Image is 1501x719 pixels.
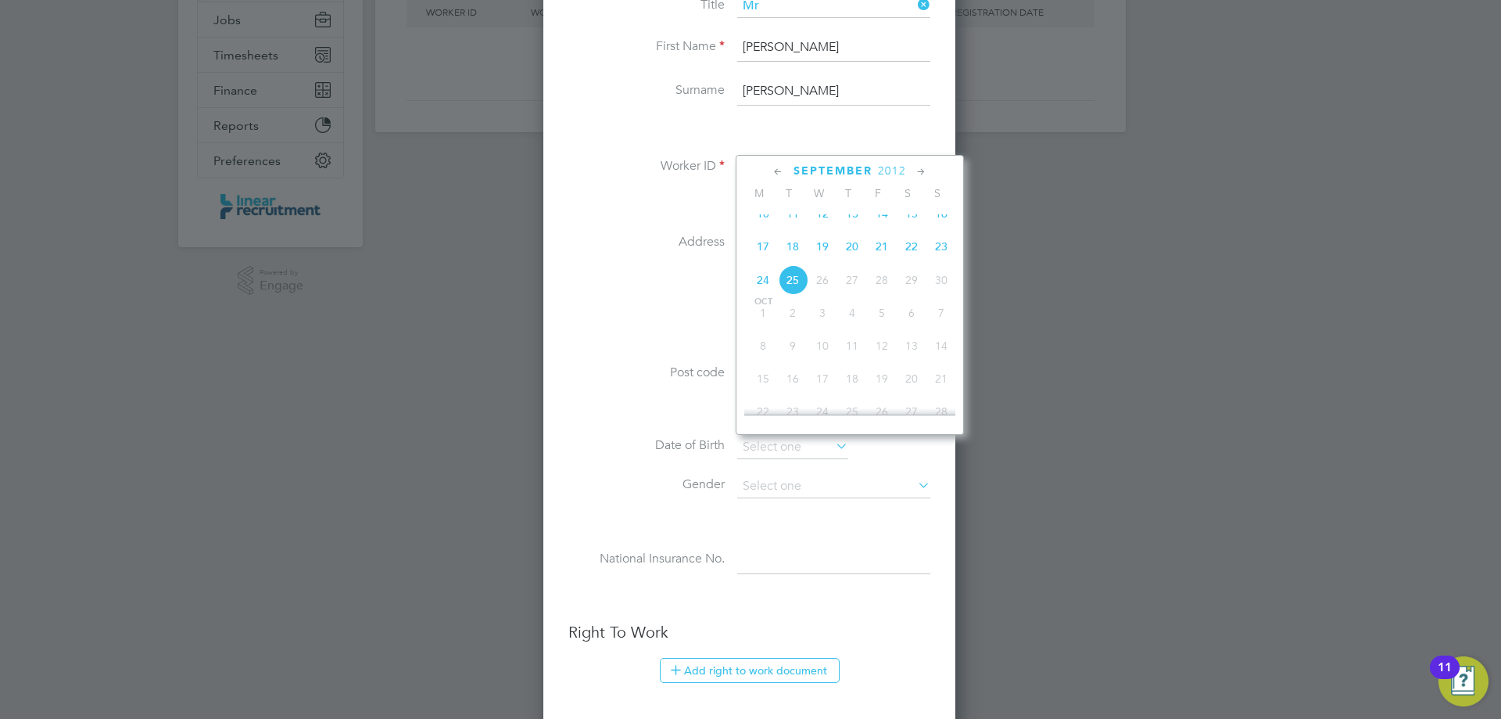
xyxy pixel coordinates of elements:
span: 2012 [878,164,906,178]
span: 28 [926,397,956,426]
input: Select one [737,436,848,459]
span: S [922,186,952,200]
span: W [804,186,833,200]
span: 9 [778,331,808,361]
span: 21 [926,364,956,394]
span: 24 [808,397,837,426]
span: 14 [926,331,956,361]
span: 10 [748,199,778,228]
span: 4 [837,298,867,328]
span: 26 [867,397,897,426]
span: 19 [867,364,897,394]
span: 29 [897,265,926,295]
span: 17 [808,364,837,394]
span: 3 [808,298,837,328]
span: T [833,186,863,200]
span: 22 [748,397,778,426]
span: F [863,186,893,200]
span: 21 [867,232,897,261]
span: 14 [867,199,897,228]
label: Post code [568,365,725,381]
label: Address [568,234,725,250]
span: 20 [837,232,867,261]
label: Gender [568,476,725,493]
span: 12 [867,331,897,361]
span: 8 [748,331,778,361]
span: 25 [837,397,867,426]
span: Oct [748,298,778,306]
span: 10 [808,331,837,361]
span: 23 [778,397,808,426]
span: 17 [748,232,778,261]
span: 24 [748,265,778,295]
span: 16 [778,364,808,394]
span: 25 [778,265,808,295]
span: 13 [897,331,926,361]
span: September [793,164,872,178]
span: 27 [837,265,867,295]
span: 23 [926,232,956,261]
label: National Insurance No. [568,551,725,567]
button: Add right to work document [660,658,840,683]
span: 11 [778,199,808,228]
span: 15 [897,199,926,228]
span: 22 [897,232,926,261]
span: 11 [837,331,867,361]
input: Select one [737,475,930,498]
span: 6 [897,298,926,328]
span: 18 [778,232,808,261]
span: 19 [808,232,837,261]
span: 15 [748,364,778,394]
button: Open Resource Center, 11 new notifications [1438,656,1488,706]
span: T [774,186,804,200]
span: 27 [897,397,926,426]
span: 18 [837,364,867,394]
span: 12 [808,199,837,228]
span: 30 [926,265,956,295]
span: 1 [748,298,778,328]
span: S [893,186,922,200]
span: 28 [867,265,897,295]
span: 16 [926,199,956,228]
span: M [744,186,774,200]
span: 5 [867,298,897,328]
span: 13 [837,199,867,228]
span: 20 [897,364,926,394]
div: 11 [1438,667,1452,688]
label: Surname [568,82,725,99]
span: 2 [778,298,808,328]
span: 7 [926,298,956,328]
h3: Right To Work [568,622,930,642]
label: Date of Birth [568,437,725,454]
label: Worker ID [568,158,725,174]
label: First Name [568,38,725,55]
span: 26 [808,265,837,295]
